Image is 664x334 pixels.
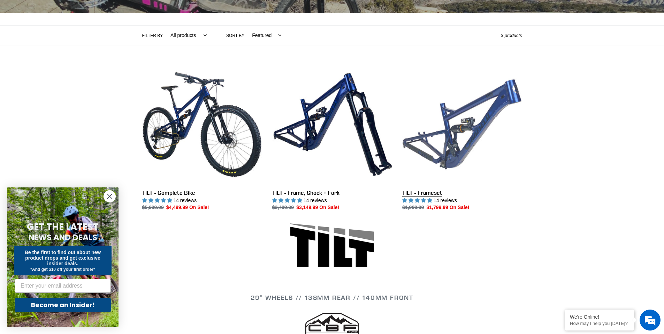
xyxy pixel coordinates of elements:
div: We're Online! [570,314,629,320]
span: *And get $10 off your first order* [30,267,95,272]
span: GET THE LATEST [27,221,99,233]
input: Enter your email address [15,279,111,293]
button: Become an Insider! [15,298,111,312]
p: How may I help you today? [570,321,629,326]
label: Sort by [226,32,244,39]
span: NEWS AND DEALS [29,232,97,243]
label: Filter by [142,32,163,39]
button: Close dialog [104,190,116,202]
span: Be the first to find out about new product drops and get exclusive insider deals. [25,250,101,266]
span: 29" WHEELS // 138mm REAR // 140mm FRONT [251,294,413,302]
span: 3 products [501,33,522,38]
